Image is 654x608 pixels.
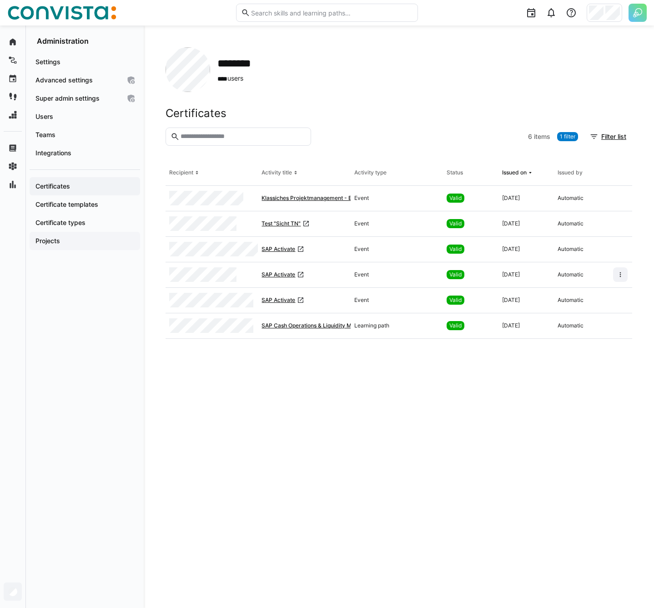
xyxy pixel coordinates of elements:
a: Test "Sicht TN" [262,220,310,227]
span: [DATE] [502,271,520,278]
div: Issued by [558,169,583,176]
div: Activity type [354,169,387,176]
div: Issued on [502,169,527,176]
span: Valid [449,296,462,304]
span: Valid [449,322,462,329]
span: 1 filter [560,133,575,140]
div: Status [447,169,463,176]
span: SAP Activate [262,296,295,304]
span: users [217,74,262,83]
span: Event [354,220,369,227]
span: SAP Activate [262,245,295,253]
span: Automatic [558,322,584,329]
span: Valid [449,271,462,278]
span: Klassiches Projektmanagement - Essentials [262,194,374,202]
span: [DATE] [502,220,520,227]
div: Recipient [169,169,193,176]
span: SAP Cash Operations & Liquidity Management [262,322,381,329]
span: [DATE] [502,296,520,304]
span: items [534,132,550,141]
span: Filter list [600,132,628,141]
span: [DATE] [502,322,520,329]
button: Filter list [585,128,632,146]
span: Valid [449,194,462,202]
span: Learning path [354,322,389,329]
span: [DATE] [502,194,520,202]
span: Automatic [558,194,584,202]
span: Valid [449,220,462,227]
span: Event [354,245,369,253]
a: SAP Activate [262,271,304,278]
a: SAP Activate [262,296,304,304]
input: Search skills and learning paths… [250,9,413,17]
span: 6 [528,132,532,141]
span: Automatic [558,296,584,304]
a: Klassiches Projektmanagement - Essentials [262,194,383,202]
div: Activity title [262,169,292,176]
span: Event [354,194,369,202]
span: Event [354,271,369,278]
span: Automatic [558,220,584,227]
span: Automatic [558,271,584,278]
span: Test "Sicht TN" [262,220,301,227]
span: Automatic [558,245,584,253]
span: Event [354,296,369,304]
h2: Certificates [166,107,226,120]
span: SAP Activate [262,271,295,278]
span: Valid [449,245,462,253]
a: SAP Cash Operations & Liquidity Management [262,322,390,329]
a: SAP Activate [262,245,304,253]
span: [DATE] [502,245,520,253]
